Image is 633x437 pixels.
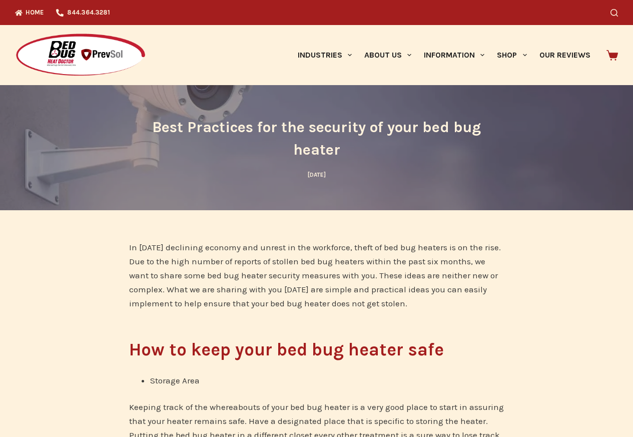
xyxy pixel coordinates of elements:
button: Search [610,9,618,17]
p: In [DATE] declining economy and unrest in the workforce, theft of bed bug heaters is on the rise.... [129,240,504,310]
a: Industries [291,25,358,85]
a: Shop [491,25,533,85]
strong: How to keep your bed bug heater safe [129,339,444,360]
img: Prevsol/Bed Bug Heat Doctor [15,33,146,78]
a: Our Reviews [533,25,596,85]
nav: Primary [291,25,596,85]
li: Storage Area [150,373,504,387]
a: About Us [358,25,417,85]
a: Information [418,25,491,85]
h1: Best Practices for the security of your bed bug heater [129,116,504,161]
time: [DATE] [308,171,326,178]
